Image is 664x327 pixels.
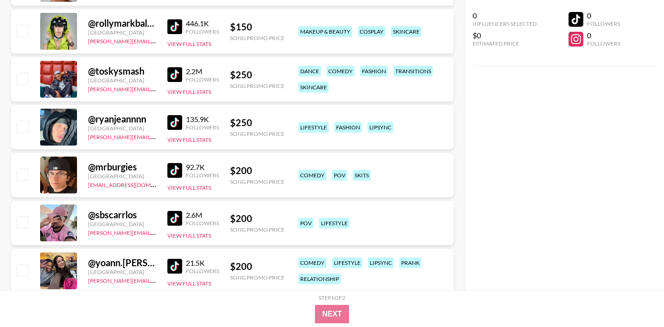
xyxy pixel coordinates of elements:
[167,184,211,191] button: View Full Stats
[88,132,225,140] a: [PERSON_NAME][EMAIL_ADDRESS][DOMAIN_NAME]
[230,69,285,81] div: $ 250
[186,124,219,131] div: Followers
[298,66,321,76] div: dance
[230,274,285,281] div: Song Promo Price
[360,66,388,76] div: fashion
[88,275,225,284] a: [PERSON_NAME][EMAIL_ADDRESS][DOMAIN_NAME]
[167,280,211,287] button: View Full Stats
[368,257,394,268] div: lipsync
[88,269,156,275] div: [GEOGRAPHIC_DATA]
[186,210,219,220] div: 2.6M
[167,19,182,34] img: TikTok
[298,82,329,93] div: skincare
[618,281,653,316] iframe: Drift Widget Chat Controller
[353,170,371,181] div: skits
[230,213,285,224] div: $ 200
[88,209,156,221] div: @ sbscarrlos
[332,170,347,181] div: pov
[326,66,355,76] div: comedy
[186,268,219,274] div: Followers
[230,178,285,185] div: Song Promo Price
[167,41,211,47] button: View Full Stats
[319,294,345,301] div: Step 1 of 2
[473,11,537,20] div: 0
[473,31,537,40] div: $0
[186,67,219,76] div: 2.2M
[230,35,285,41] div: Song Promo Price
[230,21,285,33] div: $ 150
[298,257,326,268] div: comedy
[298,122,329,133] div: lifestyle
[88,18,156,29] div: @ rollymarkbalneg
[186,220,219,227] div: Followers
[186,115,219,124] div: 135.9K
[298,26,352,37] div: makeup & beauty
[88,221,156,228] div: [GEOGRAPHIC_DATA]
[391,26,421,37] div: skincare
[88,257,156,269] div: @ yoann.[PERSON_NAME]
[88,228,268,236] a: [PERSON_NAME][EMAIL_ADDRESS][PERSON_NAME][DOMAIN_NAME]
[587,31,620,40] div: 0
[167,88,211,95] button: View Full Stats
[186,19,219,28] div: 446.1K
[334,122,362,133] div: fashion
[88,36,268,45] a: [PERSON_NAME][EMAIL_ADDRESS][PERSON_NAME][DOMAIN_NAME]
[587,20,620,27] div: Followers
[368,122,393,133] div: lipsync
[88,84,225,93] a: [PERSON_NAME][EMAIL_ADDRESS][DOMAIN_NAME]
[167,136,211,143] button: View Full Stats
[358,26,385,37] div: cosplay
[167,259,182,274] img: TikTok
[230,261,285,272] div: $ 200
[88,161,156,173] div: @ mrburgies
[473,40,537,47] div: Estimated Price
[399,257,421,268] div: prank
[88,77,156,84] div: [GEOGRAPHIC_DATA]
[186,163,219,172] div: 92.7K
[167,67,182,82] img: TikTok
[298,218,314,228] div: pov
[167,163,182,178] img: TikTok
[88,180,181,188] a: [EMAIL_ADDRESS][DOMAIN_NAME]
[315,305,350,323] button: Next
[186,258,219,268] div: 21.5K
[88,65,156,77] div: @ toskysmash
[319,218,350,228] div: lifestyle
[88,125,156,132] div: [GEOGRAPHIC_DATA]
[332,257,362,268] div: lifestyle
[230,226,285,233] div: Song Promo Price
[186,28,219,35] div: Followers
[186,172,219,179] div: Followers
[167,211,182,226] img: TikTok
[230,117,285,128] div: $ 250
[186,76,219,83] div: Followers
[167,232,211,239] button: View Full Stats
[587,40,620,47] div: Followers
[167,115,182,130] img: TikTok
[88,113,156,125] div: @ ryanjeannnn
[88,173,156,180] div: [GEOGRAPHIC_DATA]
[298,274,341,284] div: relationship
[473,20,537,27] div: Influencers Selected
[230,165,285,176] div: $ 200
[230,130,285,137] div: Song Promo Price
[587,11,620,20] div: 0
[230,82,285,89] div: Song Promo Price
[88,29,156,36] div: [GEOGRAPHIC_DATA]
[393,66,433,76] div: transitions
[298,170,326,181] div: comedy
